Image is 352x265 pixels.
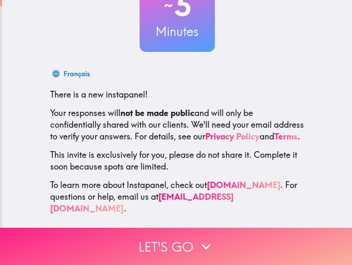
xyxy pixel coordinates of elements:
b: not be made public [120,108,194,118]
p: Your responses will and will only be confidentially shared with our clients. We'll need your emai... [50,107,304,142]
p: This invite is exclusively for you, please do not share it. Complete it soon because spots are li... [50,149,304,172]
a: Privacy Policy [205,131,260,142]
button: Français [50,65,93,82]
div: Français [64,68,90,80]
h3: Minutes [140,23,215,40]
span: There is a new instapanel! [50,89,148,100]
a: [EMAIL_ADDRESS][DOMAIN_NAME] [50,191,234,214]
a: Terms [274,131,298,142]
a: [DOMAIN_NAME] [207,180,281,190]
p: To learn more about Instapanel, check out . For questions or help, email us at . [50,179,304,214]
